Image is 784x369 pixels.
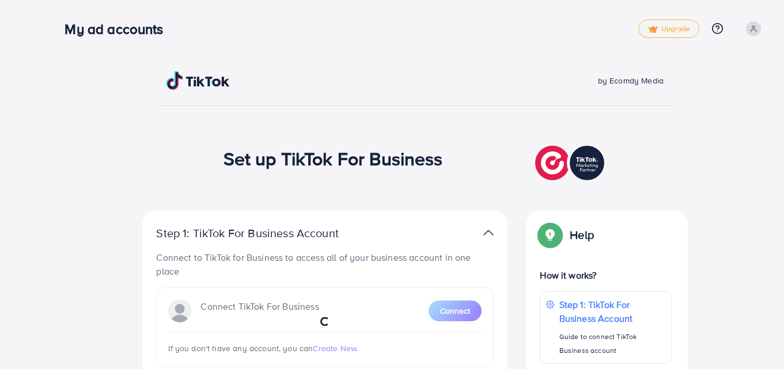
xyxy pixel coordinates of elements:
[540,225,560,245] img: Popup guide
[559,298,665,325] p: Step 1: TikTok For Business Account
[638,20,699,38] a: tickUpgrade
[535,143,607,183] img: TikTok partner
[648,25,658,33] img: tick
[483,225,494,241] img: TikTok partner
[559,330,665,357] p: Guide to connect TikTok Business account
[570,228,594,242] p: Help
[540,268,671,282] p: How it works?
[598,75,664,86] span: by Ecomdy Media
[166,71,230,90] img: TikTok
[65,21,172,37] h3: My ad accounts
[648,25,690,33] span: Upgrade
[156,226,375,240] p: Step 1: TikTok For Business Account
[224,147,443,169] h1: Set up TikTok For Business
